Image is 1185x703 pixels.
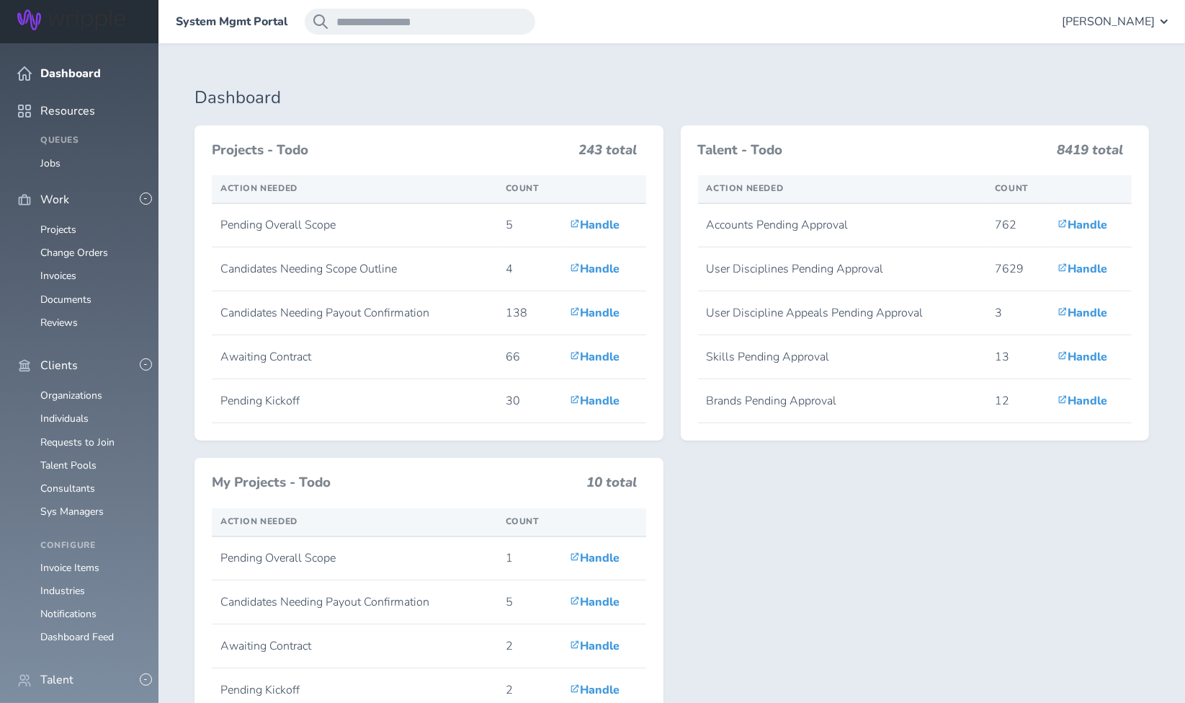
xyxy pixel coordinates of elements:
span: Talent [40,673,73,686]
td: 5 [497,580,561,624]
span: Count [506,516,540,527]
span: Action Needed [220,516,298,527]
td: 138 [497,291,561,335]
a: Individuals [40,412,89,425]
a: Change Orders [40,246,108,260]
td: Pending Overall Scope [212,203,497,247]
td: 2 [497,624,561,668]
a: Handle [570,594,620,610]
a: Handle [570,305,620,321]
td: Pending Overall Scope [212,536,497,580]
td: Brands Pending Approval [698,379,986,423]
td: Accounts Pending Approval [698,203,986,247]
span: Resources [40,105,95,118]
a: Industries [40,584,85,598]
td: Awaiting Contract [212,335,497,379]
span: Action Needed [220,182,298,194]
td: Candidates Needing Scope Outline [212,247,497,291]
img: Wripple [17,9,125,30]
span: Count [995,182,1029,194]
a: Reviews [40,316,78,330]
a: Consultants [40,482,95,495]
td: 30 [497,379,561,423]
a: Handle [1057,261,1107,277]
button: [PERSON_NAME] [1062,9,1168,35]
span: Work [40,193,69,206]
span: Clients [40,359,78,372]
h4: Queues [40,136,141,146]
a: Requests to Join [40,435,115,449]
td: 66 [497,335,561,379]
td: 5 [497,203,561,247]
a: Documents [40,293,91,306]
td: 12 [986,379,1049,423]
h1: Dashboard [194,88,1149,108]
a: Handle [570,217,620,233]
h4: Configure [40,541,141,551]
a: Handle [1057,217,1107,233]
a: Handle [1057,305,1107,321]
td: Candidates Needing Payout Confirmation [212,580,497,624]
h3: Projects - Todo [212,143,571,159]
h3: 8419 total [1057,143,1123,164]
td: Candidates Needing Payout Confirmation [212,291,497,335]
td: User Discipline Appeals Pending Approval [698,291,986,335]
a: Projects [40,223,76,236]
a: Invoice Items [40,561,99,575]
a: Organizations [40,389,102,402]
td: Awaiting Contract [212,624,497,668]
a: Jobs [40,156,61,170]
a: Notifications [40,607,97,621]
span: [PERSON_NAME] [1062,15,1155,28]
td: User Disciplines Pending Approval [698,247,986,291]
h3: Talent - Todo [698,143,1049,159]
a: Handle [570,349,620,365]
button: - [140,358,152,371]
button: - [140,193,152,205]
td: 4 [497,247,561,291]
a: Handle [570,638,620,654]
td: 13 [986,335,1049,379]
a: Handle [1057,349,1107,365]
td: 1 [497,536,561,580]
td: 762 [986,203,1049,247]
h3: 10 total [587,475,638,497]
a: Handle [570,682,620,698]
a: Handle [570,261,620,277]
span: Action Needed [707,182,784,194]
a: Handle [570,550,620,566]
span: Count [506,182,540,194]
a: Talent Pools [40,459,97,472]
a: System Mgmt Portal [176,15,287,28]
h3: My Projects - Todo [212,475,578,491]
a: Handle [570,393,620,409]
td: 3 [986,291,1049,335]
a: Dashboard Feed [40,630,114,644]
td: Pending Kickoff [212,379,497,423]
a: Handle [1057,393,1107,409]
td: 7629 [986,247,1049,291]
span: Dashboard [40,67,101,80]
td: Skills Pending Approval [698,335,986,379]
button: - [140,673,152,686]
a: Sys Managers [40,505,104,518]
a: Invoices [40,269,76,283]
h3: 243 total [579,143,638,164]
